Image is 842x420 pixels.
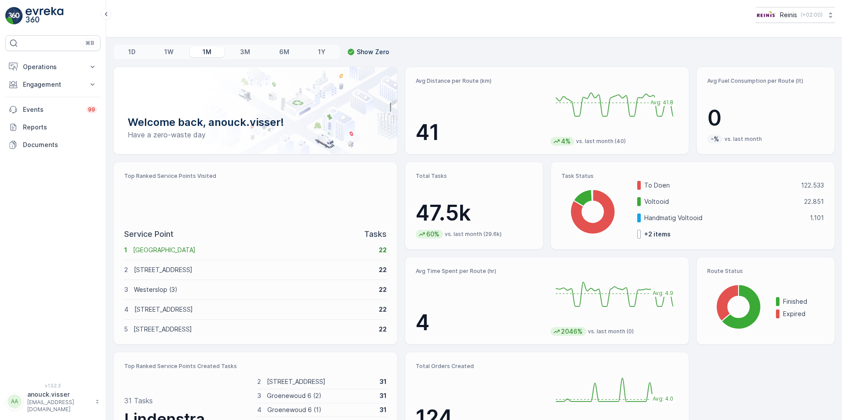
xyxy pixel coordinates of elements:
[257,391,261,400] p: 3
[27,390,91,399] p: anouck.visser
[88,106,95,113] p: 99
[124,305,129,314] p: 4
[124,173,387,180] p: Top Ranked Service Points Visited
[588,328,634,335] p: vs. last month (0)
[756,7,835,23] button: Reinis(+02:00)
[576,138,626,145] p: vs. last month (40)
[23,140,97,149] p: Documents
[23,80,83,89] p: Engagement
[416,77,543,85] p: Avg Distance per Route (km)
[26,7,63,25] img: logo_light-DOdMpM7g.png
[5,383,100,388] span: v 1.52.3
[23,105,81,114] p: Events
[134,305,373,314] p: [STREET_ADDRESS]
[379,265,387,274] p: 22
[801,11,823,18] p: ( +02:00 )
[133,325,373,334] p: [STREET_ADDRESS]
[203,48,211,56] p: 1M
[707,105,824,131] p: 0
[85,40,94,47] p: ⌘B
[425,230,440,239] p: 60%
[783,309,824,318] p: Expired
[5,118,100,136] a: Reports
[240,48,250,56] p: 3M
[710,135,720,144] p: -%
[810,214,824,222] p: 1.101
[257,405,262,414] p: 4
[379,325,387,334] p: 22
[756,10,776,20] img: Reinis-Logo-Vrijstaand_Tekengebied-1-copy2_aBO4n7j.png
[379,285,387,294] p: 22
[380,377,387,386] p: 31
[724,136,762,143] p: vs. last month
[5,390,100,413] button: AAanouck.visser[EMAIL_ADDRESS][DOMAIN_NAME]
[134,285,373,294] p: Westerslop (3)
[560,137,572,146] p: 4%
[23,123,97,132] p: Reports
[257,377,261,386] p: 2
[416,268,543,275] p: Avg Time Spent per Route (hr)
[5,76,100,93] button: Engagement
[124,246,127,254] p: 1
[5,58,100,76] button: Operations
[7,394,22,409] div: AA
[379,246,387,254] p: 22
[267,377,374,386] p: [STREET_ADDRESS]
[644,214,804,222] p: Handmatig Voltooid
[644,181,795,190] p: To Doen
[357,48,389,56] p: Show Zero
[5,101,100,118] a: Events99
[416,173,532,180] p: Total Tasks
[560,327,583,336] p: 2046%
[128,115,383,129] p: Welcome back, anouck.visser!
[380,405,387,414] p: 31
[124,228,174,240] p: Service Point
[445,231,502,238] p: vs. last month (29.6k)
[267,391,374,400] p: Groenewoud 6 (2)
[644,197,798,206] p: Voltooid
[5,136,100,154] a: Documents
[780,11,797,19] p: Reinis
[134,265,373,274] p: [STREET_ADDRESS]
[783,297,824,306] p: Finished
[267,405,374,414] p: Groenewoud 6 (1)
[128,129,383,140] p: Have a zero-waste day
[27,399,91,413] p: [EMAIL_ADDRESS][DOMAIN_NAME]
[561,173,824,180] p: Task Status
[416,363,543,370] p: Total Orders Created
[318,48,325,56] p: 1Y
[128,48,136,56] p: 1D
[124,325,128,334] p: 5
[364,228,387,240] p: Tasks
[23,63,83,71] p: Operations
[124,265,128,274] p: 2
[124,395,153,406] p: 31 Tasks
[279,48,289,56] p: 6M
[416,119,543,146] p: 41
[5,7,23,25] img: logo
[707,268,824,275] p: Route Status
[164,48,174,56] p: 1W
[416,309,543,336] p: 4
[133,246,373,254] p: [GEOGRAPHIC_DATA]
[801,181,824,190] p: 122.533
[379,305,387,314] p: 22
[707,77,824,85] p: Avg Fuel Consumption per Route (lt)
[124,285,128,294] p: 3
[804,197,824,206] p: 22.851
[644,230,671,239] p: + 2 items
[416,200,532,226] p: 47.5k
[380,391,387,400] p: 31
[124,363,387,370] p: Top Ranked Service Points Created Tasks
